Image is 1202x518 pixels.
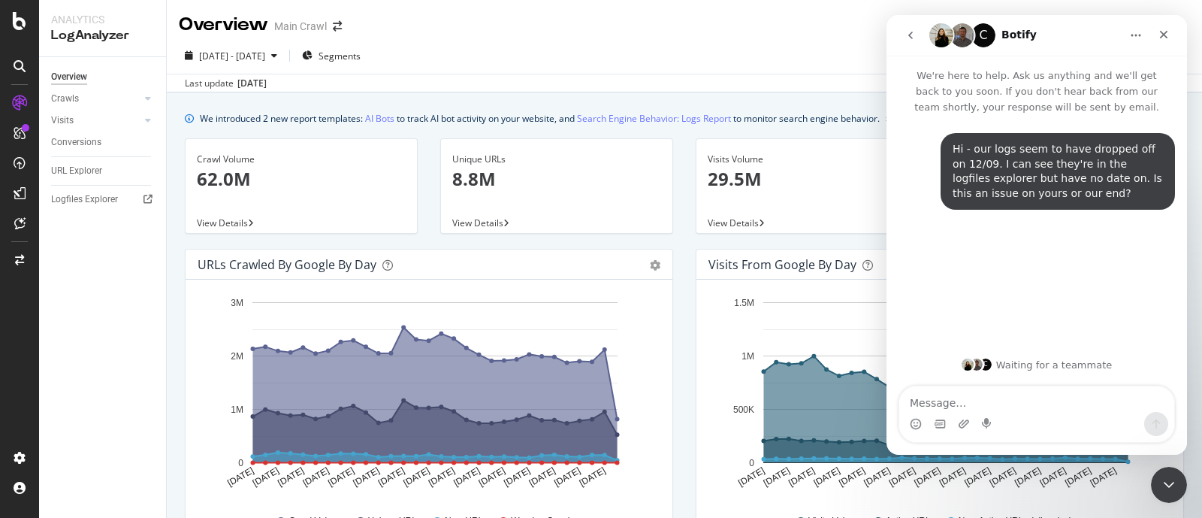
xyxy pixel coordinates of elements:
[179,12,268,38] div: Overview
[502,465,532,489] text: [DATE]
[708,292,1164,501] svg: A chart.
[51,113,74,129] div: Visits
[762,465,792,489] text: [DATE]
[197,166,406,192] p: 62.0M
[887,465,917,489] text: [DATE]
[296,44,367,68] button: Segments
[51,135,156,150] a: Conversions
[333,21,342,32] div: arrow-right-arrow-left
[251,465,281,489] text: [DATE]
[326,465,356,489] text: [DATE]
[51,163,102,179] div: URL Explorer
[51,163,156,179] a: URL Explorer
[452,217,503,229] span: View Details
[452,166,661,192] p: 8.8M
[225,465,255,489] text: [DATE]
[708,166,917,192] p: 29.5M
[51,192,118,208] div: Logfiles Explorer
[51,192,156,208] a: Logfiles Explorer
[938,465,968,489] text: [DATE]
[231,351,243,362] text: 2M
[734,298,754,308] text: 1.5M
[185,77,267,90] div: Last update
[198,292,654,501] svg: A chart.
[913,465,943,489] text: [DATE]
[741,351,754,362] text: 1M
[200,111,880,126] div: We introduced 2 new report templates: to track AI bot activity on your website, and to monitor se...
[319,50,361,62] span: Segments
[185,111,1184,126] div: info banner
[51,69,87,85] div: Overview
[578,465,608,489] text: [DATE]
[1063,465,1093,489] text: [DATE]
[787,465,817,489] text: [DATE]
[962,465,992,489] text: [DATE]
[812,465,842,489] text: [DATE]
[1089,465,1119,489] text: [DATE]
[352,465,382,489] text: [DATE]
[51,12,154,27] div: Analytics
[402,465,432,489] text: [DATE]
[51,91,140,107] a: Crawls
[552,465,582,489] text: [DATE]
[231,404,243,415] text: 1M
[238,458,243,468] text: 0
[650,260,660,271] div: gear
[477,465,507,489] text: [DATE]
[276,465,306,489] text: [DATE]
[988,465,1018,489] text: [DATE]
[452,153,661,166] div: Unique URLs
[749,458,754,468] text: 0
[862,465,892,489] text: [DATE]
[708,153,917,166] div: Visits Volume
[199,50,265,62] span: [DATE] - [DATE]
[51,27,154,44] div: LogAnalyzer
[452,465,482,489] text: [DATE]
[1151,467,1187,503] iframe: Intercom live chat
[237,77,267,90] div: [DATE]
[1013,465,1043,489] text: [DATE]
[51,69,156,85] a: Overview
[301,465,331,489] text: [DATE]
[51,91,79,107] div: Crawls
[708,257,856,272] div: Visits from Google by day
[231,298,243,308] text: 3M
[197,217,248,229] span: View Details
[179,44,283,68] button: [DATE] - [DATE]
[51,113,140,129] a: Visits
[197,153,406,166] div: Crawl Volume
[882,108,894,129] button: close banner
[527,465,557,489] text: [DATE]
[708,217,759,229] span: View Details
[51,135,101,150] div: Conversions
[198,257,376,272] div: URLs Crawled by Google by day
[1038,465,1068,489] text: [DATE]
[886,15,1187,455] iframe: Intercom live chat
[274,19,327,34] div: Main Crawl
[577,111,731,126] a: Search Engine Behavior: Logs Report
[733,404,754,415] text: 500K
[376,465,406,489] text: [DATE]
[837,465,867,489] text: [DATE]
